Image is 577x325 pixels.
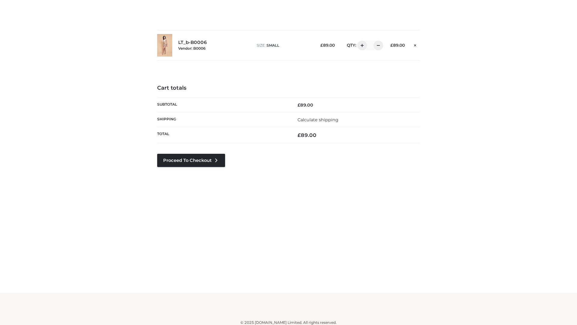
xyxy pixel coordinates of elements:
span: SMALL [267,43,279,48]
span: £ [298,102,300,108]
a: LT_b-B0006 [178,40,207,45]
p: size : [257,43,311,48]
img: LT_b-B0006 - SMALL [157,34,172,57]
th: Total [157,127,288,143]
div: QTY: [341,41,381,50]
th: Subtotal [157,97,288,112]
bdi: 89.00 [298,132,316,138]
a: Remove this item [411,41,420,48]
a: Calculate shipping [298,117,338,122]
span: £ [390,43,393,48]
small: Vendor: B0006 [178,46,206,51]
span: £ [298,132,301,138]
bdi: 89.00 [320,43,335,48]
th: Shipping [157,112,288,127]
bdi: 89.00 [298,102,313,108]
span: £ [320,43,323,48]
a: Proceed to Checkout [157,154,225,167]
bdi: 89.00 [390,43,405,48]
h4: Cart totals [157,85,420,91]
